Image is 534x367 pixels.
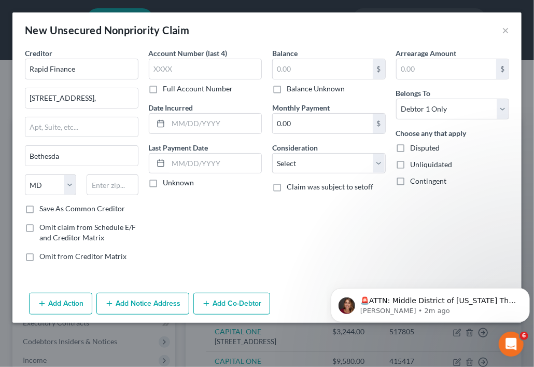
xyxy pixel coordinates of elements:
input: XXXX [149,59,262,79]
label: Consideration [272,142,318,153]
label: Monthly Payment [272,102,330,113]
label: Last Payment Date [149,142,208,153]
button: Add Notice Address [96,293,189,315]
button: Add Co-Debtor [193,293,270,315]
iframe: Intercom notifications message [327,266,534,339]
button: × [502,24,509,36]
input: Enter address... [25,88,138,108]
span: 6 [520,332,528,340]
input: Apt, Suite, etc... [25,117,138,137]
label: Balance Unknown [287,84,345,94]
label: Arrearage Amount [396,48,457,59]
span: Creditor [25,49,52,58]
span: Contingent [411,176,447,185]
input: Search creditor by name... [25,59,138,79]
label: Unknown [163,178,194,188]
label: Full Account Number [163,84,233,94]
input: MM/DD/YYYY [168,154,262,173]
span: Omit claim from Schedule E/F and Creditor Matrix [39,223,136,242]
span: Belongs To [396,89,431,98]
iframe: Intercom live chat [499,332,524,357]
input: 0.00 [273,114,373,133]
label: Balance [272,48,298,59]
label: Save As Common Creditor [39,203,125,214]
input: Enter zip... [87,174,138,195]
input: 0.00 [397,59,497,79]
span: Omit from Creditor Matrix [39,252,127,261]
span: Unliquidated [411,160,453,169]
label: Choose any that apply [396,128,467,139]
button: Add Action [29,293,92,315]
span: Claim was subject to setoff [287,182,373,191]
input: Enter city... [25,146,138,166]
span: Disputed [411,143,440,152]
label: Date Incurred [149,102,193,113]
label: Account Number (last 4) [149,48,228,59]
div: $ [373,59,385,79]
div: $ [496,59,509,79]
input: 0.00 [273,59,373,79]
div: $ [373,114,385,133]
div: New Unsecured Nonpriority Claim [25,23,189,37]
input: MM/DD/YYYY [168,114,262,133]
button: Cancel [323,294,362,315]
